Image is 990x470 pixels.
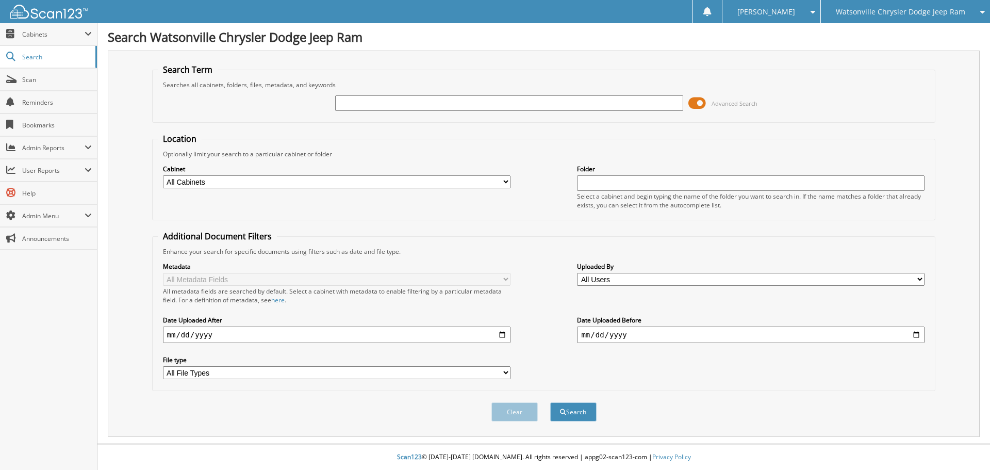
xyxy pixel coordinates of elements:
[577,262,925,271] label: Uploaded By
[22,212,85,220] span: Admin Menu
[163,316,510,325] label: Date Uploaded After
[163,327,510,343] input: start
[22,53,90,61] span: Search
[158,150,930,158] div: Optionally limit your search to a particular cabinet or folder
[577,327,925,343] input: end
[163,355,510,364] label: File type
[577,192,925,209] div: Select a cabinet and begin typing the name of the folder you want to search in. If the name match...
[163,262,510,271] label: Metadata
[737,9,795,15] span: [PERSON_NAME]
[271,296,285,304] a: here
[22,166,85,175] span: User Reports
[652,452,691,461] a: Privacy Policy
[22,189,92,198] span: Help
[22,75,92,84] span: Scan
[158,231,277,242] legend: Additional Document Filters
[491,402,538,422] button: Clear
[397,452,422,461] span: Scan123
[577,316,925,325] label: Date Uploaded Before
[22,121,92,129] span: Bookmarks
[938,420,990,470] iframe: Chat Widget
[10,5,88,19] img: scan123-logo-white.svg
[158,64,218,75] legend: Search Term
[97,445,990,470] div: © [DATE]-[DATE] [DOMAIN_NAME]. All rights reserved | appg02-scan123-com |
[163,287,510,304] div: All metadata fields are searched by default. Select a cabinet with metadata to enable filtering b...
[550,402,597,422] button: Search
[836,9,965,15] span: Watsonville Chrysler Dodge Jeep Ram
[577,165,925,173] label: Folder
[22,98,92,107] span: Reminders
[158,247,930,256] div: Enhance your search for specific documents using filters such as date and file type.
[108,28,980,45] h1: Search Watsonville Chrysler Dodge Jeep Ram
[163,165,510,173] label: Cabinet
[158,133,202,144] legend: Location
[22,234,92,243] span: Announcements
[158,80,930,89] div: Searches all cabinets, folders, files, metadata, and keywords
[712,100,757,107] span: Advanced Search
[22,30,85,39] span: Cabinets
[22,143,85,152] span: Admin Reports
